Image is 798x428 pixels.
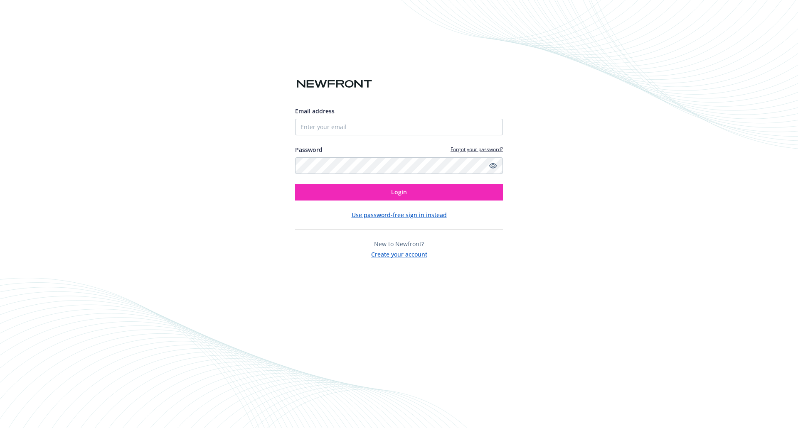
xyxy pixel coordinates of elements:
[295,157,503,174] input: Enter your password
[374,240,424,248] span: New to Newfront?
[371,248,427,259] button: Create your account
[295,77,374,91] img: Newfront logo
[488,161,498,171] a: Show password
[391,188,407,196] span: Login
[451,146,503,153] a: Forgot your password?
[295,107,335,115] span: Email address
[352,210,447,219] button: Use password-free sign in instead
[295,184,503,201] button: Login
[295,119,503,135] input: Enter your email
[295,145,323,154] label: Password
